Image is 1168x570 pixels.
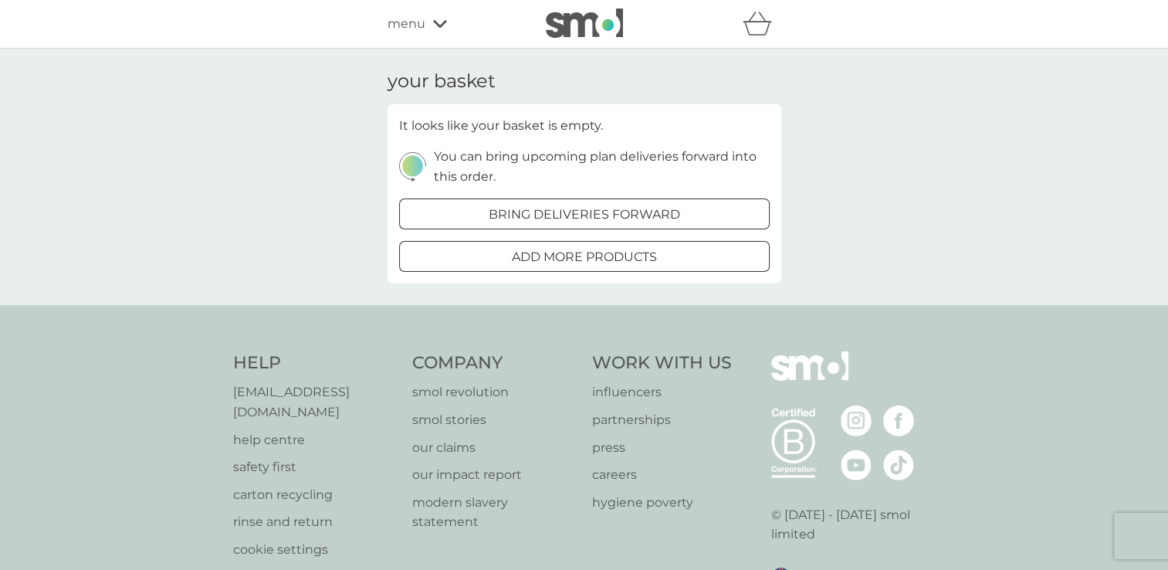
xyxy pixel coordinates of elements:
p: bring deliveries forward [489,205,680,225]
a: our claims [412,438,577,458]
a: carton recycling [233,485,398,505]
img: delivery-schedule.svg [399,152,426,181]
button: add more products [399,241,770,272]
img: smol [771,351,848,404]
p: add more products [512,247,657,267]
a: partnerships [592,410,732,430]
img: smol [546,8,623,38]
h3: your basket [388,70,496,93]
p: You can bring upcoming plan deliveries forward into this order. [434,147,770,186]
img: visit the smol Youtube page [841,450,872,480]
a: influencers [592,382,732,402]
a: press [592,438,732,458]
a: rinse and return [233,512,398,532]
h4: Help [233,351,398,375]
button: bring deliveries forward [399,198,770,229]
div: basket [743,8,781,39]
a: [EMAIL_ADDRESS][DOMAIN_NAME] [233,382,398,422]
h4: Company [412,351,577,375]
a: modern slavery statement [412,493,577,532]
a: hygiene poverty [592,493,732,513]
a: cookie settings [233,540,398,560]
a: help centre [233,430,398,450]
a: safety first [233,457,398,477]
p: © [DATE] - [DATE] smol limited [771,505,936,545]
p: It looks like your basket is empty. [399,116,603,136]
img: visit the smol Tiktok page [883,450,914,480]
img: visit the smol Facebook page [883,405,914,436]
a: our impact report [412,465,577,485]
a: smol revolution [412,382,577,402]
h4: Work With Us [592,351,732,375]
img: visit the smol Instagram page [841,405,872,436]
a: careers [592,465,732,485]
span: menu [388,14,425,34]
a: smol stories [412,410,577,430]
